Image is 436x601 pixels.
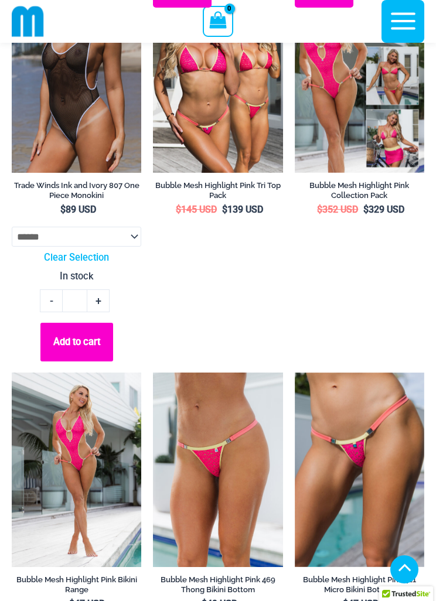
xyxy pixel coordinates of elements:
[295,575,424,599] a: Bubble Mesh Highlight Pink 421 Micro Bikini Bottom
[12,268,141,284] p: In stock
[203,6,233,36] a: View Shopping Cart, empty
[295,373,424,567] a: Bubble Mesh Highlight Pink 421 Micro 01Bubble Mesh Highlight Pink 421 Micro 02Bubble Mesh Highlig...
[40,289,62,312] a: -
[12,373,141,567] img: Bubble Mesh Highlight Pink 819 One Piece 01
[153,180,282,204] a: Bubble Mesh Highlight Pink Tri Top Pack
[295,180,424,200] h2: Bubble Mesh Highlight Pink Collection Pack
[153,373,282,567] img: Bubble Mesh Highlight Pink 469 Thong 01
[317,204,322,215] span: $
[153,575,282,599] a: Bubble Mesh Highlight Pink 469 Thong Bikini Bottom
[222,204,263,215] bdi: 139 USD
[87,289,110,312] a: +
[153,180,282,200] h2: Bubble Mesh Highlight Pink Tri Top Pack
[12,575,141,599] a: Bubble Mesh Highlight Pink Bikini Range
[295,575,424,595] h2: Bubble Mesh Highlight Pink 421 Micro Bikini Bottom
[176,204,217,215] bdi: 145 USD
[295,180,424,204] a: Bubble Mesh Highlight Pink Collection Pack
[12,373,141,567] a: Bubble Mesh Highlight Pink 819 One Piece 01Bubble Mesh Highlight Pink 819 One Piece 03Bubble Mesh...
[12,180,141,200] h2: Trade Winds Ink and Ivory 807 One Piece Monokini
[317,204,358,215] bdi: 352 USD
[153,575,282,595] h2: Bubble Mesh Highlight Pink 469 Thong Bikini Bottom
[12,250,141,265] a: Clear Selection
[363,204,369,215] span: $
[222,204,227,215] span: $
[40,323,113,361] button: Add to cart
[153,373,282,567] a: Bubble Mesh Highlight Pink 469 Thong 01Bubble Mesh Highlight Pink 469 Thong 02Bubble Mesh Highlig...
[12,180,141,204] a: Trade Winds Ink and Ivory 807 One Piece Monokini
[62,289,87,312] input: Product quantity
[363,204,404,215] bdi: 329 USD
[12,575,141,595] h2: Bubble Mesh Highlight Pink Bikini Range
[60,204,96,215] bdi: 89 USD
[60,204,66,215] span: $
[176,204,181,215] span: $
[295,373,424,567] img: Bubble Mesh Highlight Pink 421 Micro 01
[12,5,44,37] img: cropped mm emblem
